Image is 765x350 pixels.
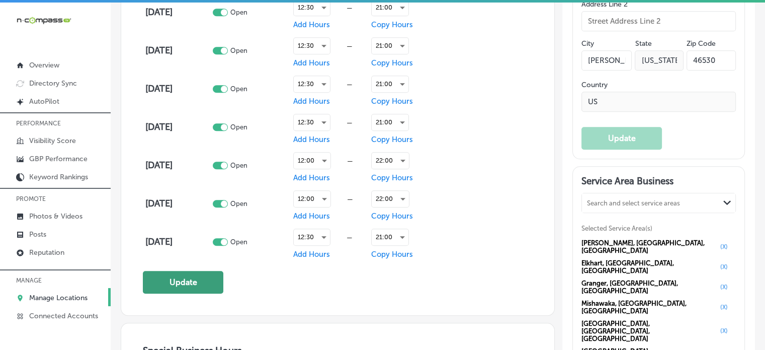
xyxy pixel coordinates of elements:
h4: [DATE] [145,7,210,18]
div: 21:00 [372,229,408,245]
div: 12:30 [294,38,330,54]
p: Keyword Rankings [29,173,88,181]
div: 12:30 [294,229,330,245]
label: Zip Code [687,39,716,48]
span: Add Hours [293,135,330,144]
div: 12:00 [294,191,330,207]
div: — [330,4,369,12]
span: [PERSON_NAME], [GEOGRAPHIC_DATA], [GEOGRAPHIC_DATA] [581,239,717,254]
span: Add Hours [293,97,330,106]
button: Update [143,271,223,294]
div: — [330,234,369,241]
span: [GEOGRAPHIC_DATA], [GEOGRAPHIC_DATA], [GEOGRAPHIC_DATA] [581,320,717,342]
input: Zip Code [687,50,736,71]
div: 12:30 [294,114,330,130]
span: Add Hours [293,250,330,259]
div: 22:00 [372,153,409,169]
h4: [DATE] [145,45,210,56]
input: NY [635,50,683,71]
span: Elkhart, [GEOGRAPHIC_DATA], [GEOGRAPHIC_DATA] [581,259,717,274]
button: (X) [717,303,731,311]
input: Street Address Line 2 [581,11,736,31]
label: Country [581,81,736,89]
div: 12:00 [294,153,330,169]
button: (X) [717,243,731,251]
div: 21:00 [372,114,408,130]
h4: [DATE] [145,236,210,247]
label: State [635,39,651,48]
span: Selected Service Area(s) [581,225,652,232]
span: Copy Hours [371,135,413,144]
div: 22:00 [372,191,409,207]
h4: [DATE] [145,198,210,209]
button: (X) [717,327,731,335]
p: Open [230,238,247,246]
span: Add Hours [293,58,330,67]
div: 21:00 [372,38,408,54]
div: — [330,42,369,50]
p: Manage Locations [29,294,88,302]
h4: [DATE] [145,160,210,171]
span: Add Hours [293,20,330,29]
button: (X) [717,263,731,271]
button: (X) [717,283,731,291]
div: 12:30 [294,76,330,92]
p: Open [230,200,247,207]
p: Open [230,123,247,131]
p: Posts [29,230,46,239]
div: 21:00 [372,76,408,92]
label: City [581,39,594,48]
span: Mishawaka, [GEOGRAPHIC_DATA], [GEOGRAPHIC_DATA] [581,300,717,315]
span: Add Hours [293,212,330,221]
div: Search and select service areas [587,199,680,206]
img: 660ab0bf-5cc7-4cb8-ba1c-48b5ae0f18e60NCTV_CLogo_TV_Black_-500x88.png [16,16,71,25]
p: Open [230,162,247,169]
h4: [DATE] [145,83,210,94]
p: Directory Sync [29,79,77,88]
span: Copy Hours [371,20,413,29]
span: Copy Hours [371,97,413,106]
p: Connected Accounts [29,312,98,320]
p: AutoPilot [29,97,59,106]
p: Reputation [29,248,64,257]
p: Overview [29,61,59,69]
span: Copy Hours [371,250,413,259]
p: Open [230,47,247,54]
span: Copy Hours [371,173,413,182]
p: Open [230,9,247,16]
p: Open [230,85,247,93]
p: GBP Performance [29,155,88,163]
span: Copy Hours [371,58,413,67]
div: — [330,119,369,126]
input: City [581,50,632,71]
input: Country [581,92,736,112]
h3: Service Area Business [581,175,736,190]
div: — [331,157,369,165]
p: Visibility Score [29,136,76,145]
div: — [330,81,369,88]
span: Add Hours [293,173,330,182]
button: Update [581,127,662,150]
div: — [331,195,369,203]
span: Granger, [GEOGRAPHIC_DATA], [GEOGRAPHIC_DATA] [581,279,717,295]
h4: [DATE] [145,121,210,132]
span: Copy Hours [371,212,413,221]
p: Photos & Videos [29,212,82,221]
